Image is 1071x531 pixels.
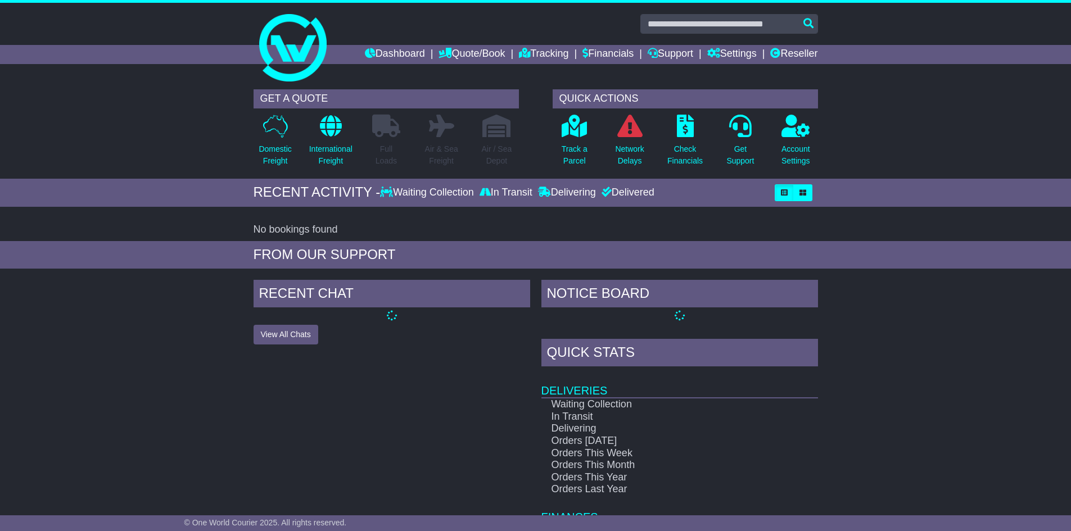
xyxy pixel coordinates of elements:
[667,143,703,167] p: Check Financials
[541,339,818,369] div: Quick Stats
[614,114,644,173] a: NetworkDelays
[425,143,458,167] p: Air & Sea Freight
[599,187,654,199] div: Delivered
[781,114,811,173] a: AccountSettings
[482,143,512,167] p: Air / Sea Depot
[541,411,778,423] td: In Transit
[541,280,818,310] div: NOTICE BOARD
[541,398,778,411] td: Waiting Collection
[541,459,778,471] td: Orders This Month
[365,45,425,64] a: Dashboard
[259,143,291,167] p: Domestic Freight
[648,45,693,64] a: Support
[309,143,353,167] p: International Freight
[184,518,347,527] span: © One World Courier 2025. All rights reserved.
[254,184,381,201] div: RECENT ACTIVITY -
[254,280,530,310] div: RECENT CHAT
[707,45,757,64] a: Settings
[519,45,568,64] a: Tracking
[541,435,778,447] td: Orders [DATE]
[372,143,400,167] p: Full Loads
[541,369,818,398] td: Deliveries
[561,114,588,173] a: Track aParcel
[535,187,599,199] div: Delivering
[582,45,634,64] a: Financials
[380,187,476,199] div: Waiting Collection
[781,143,810,167] p: Account Settings
[667,114,703,173] a: CheckFinancials
[254,325,318,344] button: View All Chats
[541,496,818,524] td: Finances
[258,114,292,173] a: DomesticFreight
[309,114,353,173] a: InternationalFreight
[477,187,535,199] div: In Transit
[439,45,505,64] a: Quote/Book
[541,447,778,460] td: Orders This Week
[562,143,588,167] p: Track a Parcel
[726,143,754,167] p: Get Support
[615,143,644,167] p: Network Delays
[726,114,754,173] a: GetSupport
[254,89,519,108] div: GET A QUOTE
[541,423,778,435] td: Delivering
[254,224,818,236] div: No bookings found
[254,247,818,263] div: FROM OUR SUPPORT
[541,483,778,496] td: Orders Last Year
[541,471,778,484] td: Orders This Year
[553,89,818,108] div: QUICK ACTIONS
[770,45,817,64] a: Reseller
